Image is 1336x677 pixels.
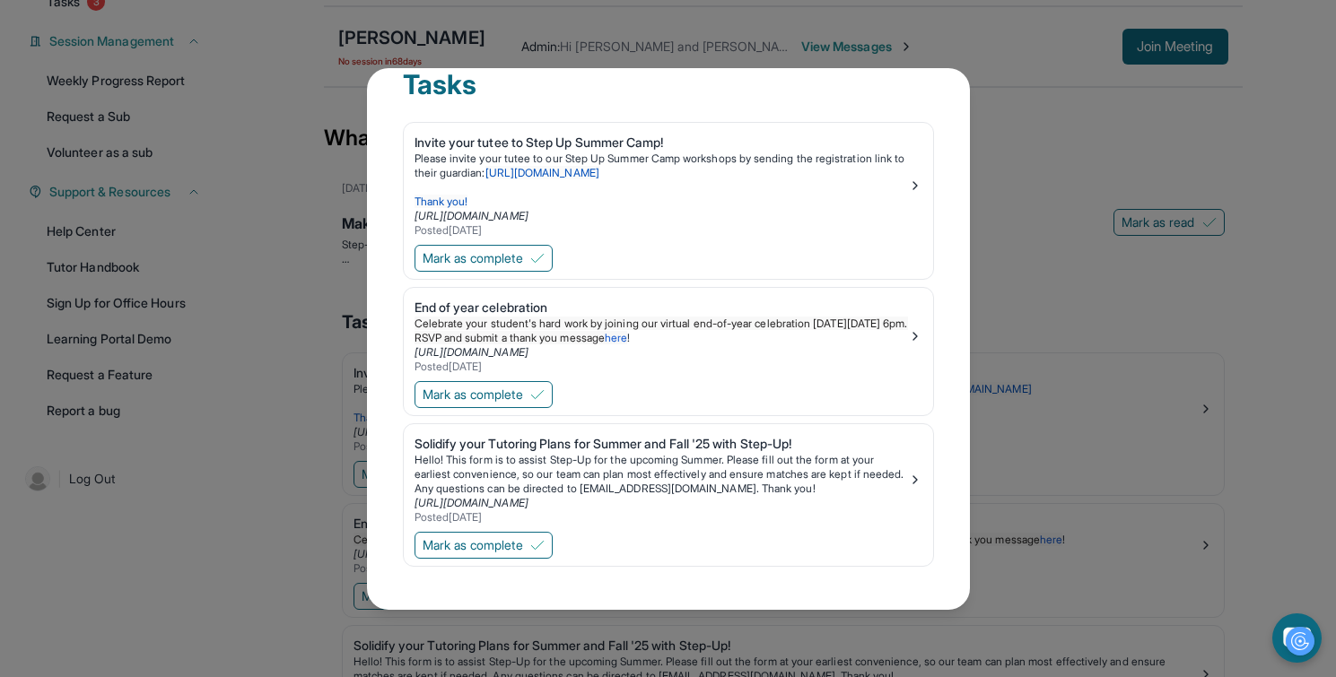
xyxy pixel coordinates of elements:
[403,68,934,122] div: Tasks
[415,209,528,222] a: [URL][DOMAIN_NAME]
[423,536,523,554] span: Mark as complete
[605,331,627,344] a: here
[415,510,908,525] div: Posted [DATE]
[404,424,933,528] a: Solidify your Tutoring Plans for Summer and Fall '25 with Step-Up!Hello! This form is to assist S...
[415,453,908,496] p: Hello! This form is to assist Step-Up for the upcoming Summer. Please fill out the form at your e...
[415,532,553,559] button: Mark as complete
[415,345,528,359] a: [URL][DOMAIN_NAME]
[415,496,528,509] a: [URL][DOMAIN_NAME]
[530,251,545,265] img: Mark as complete
[530,538,545,552] img: Mark as complete
[530,387,545,402] img: Mark as complete
[485,166,599,179] a: [URL][DOMAIN_NAME]
[415,360,908,374] div: Posted [DATE]
[415,317,911,344] span: Celebrate your student's hard work by joining our virtual end-of-year celebration [DATE][DATE] 6p...
[423,386,523,404] span: Mark as complete
[415,152,908,180] p: Please invite your tutee to our Step Up Summer Camp workshops by sending the registration link to...
[404,123,933,241] a: Invite your tutee to Step Up Summer Camp!Please invite your tutee to our Step Up Summer Camp work...
[415,299,908,317] div: End of year celebration
[415,245,553,272] button: Mark as complete
[1272,613,1322,663] button: chat-button
[415,134,908,152] div: Invite your tutee to Step Up Summer Camp!
[415,317,908,345] p: !
[415,435,908,453] div: Solidify your Tutoring Plans for Summer and Fall '25 with Step-Up!
[415,381,553,408] button: Mark as complete
[415,223,908,238] div: Posted [DATE]
[423,249,523,267] span: Mark as complete
[404,288,933,378] a: End of year celebrationCelebrate your student's hard work by joining our virtual end-of-year cele...
[415,195,468,208] span: Thank you!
